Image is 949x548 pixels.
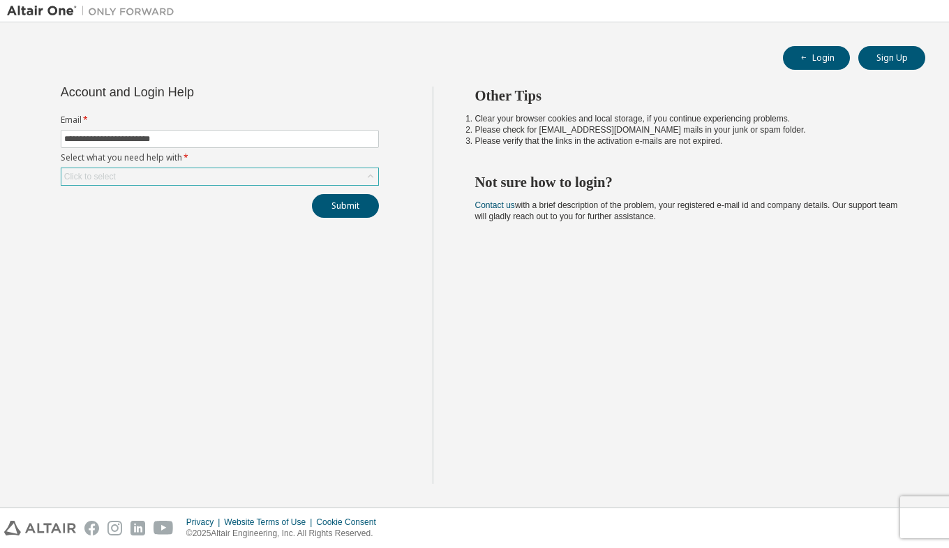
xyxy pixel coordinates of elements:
[475,173,901,191] h2: Not sure how to login?
[64,171,116,182] div: Click to select
[7,4,181,18] img: Altair One
[107,521,122,535] img: instagram.svg
[475,124,901,135] li: Please check for [EMAIL_ADDRESS][DOMAIN_NAME] mails in your junk or spam folder.
[316,517,384,528] div: Cookie Consent
[475,113,901,124] li: Clear your browser cookies and local storage, if you continue experiencing problems.
[475,200,898,221] span: with a brief description of the problem, your registered e-mail id and company details. Our suppo...
[475,200,515,210] a: Contact us
[61,114,379,126] label: Email
[4,521,76,535] img: altair_logo.svg
[475,87,901,105] h2: Other Tips
[858,46,925,70] button: Sign Up
[154,521,174,535] img: youtube.svg
[224,517,316,528] div: Website Terms of Use
[130,521,145,535] img: linkedin.svg
[186,528,384,540] p: © 2025 Altair Engineering, Inc. All Rights Reserved.
[475,135,901,147] li: Please verify that the links in the activation e-mails are not expired.
[84,521,99,535] img: facebook.svg
[783,46,850,70] button: Login
[61,152,379,163] label: Select what you need help with
[312,194,379,218] button: Submit
[186,517,224,528] div: Privacy
[61,168,378,185] div: Click to select
[61,87,315,98] div: Account and Login Help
